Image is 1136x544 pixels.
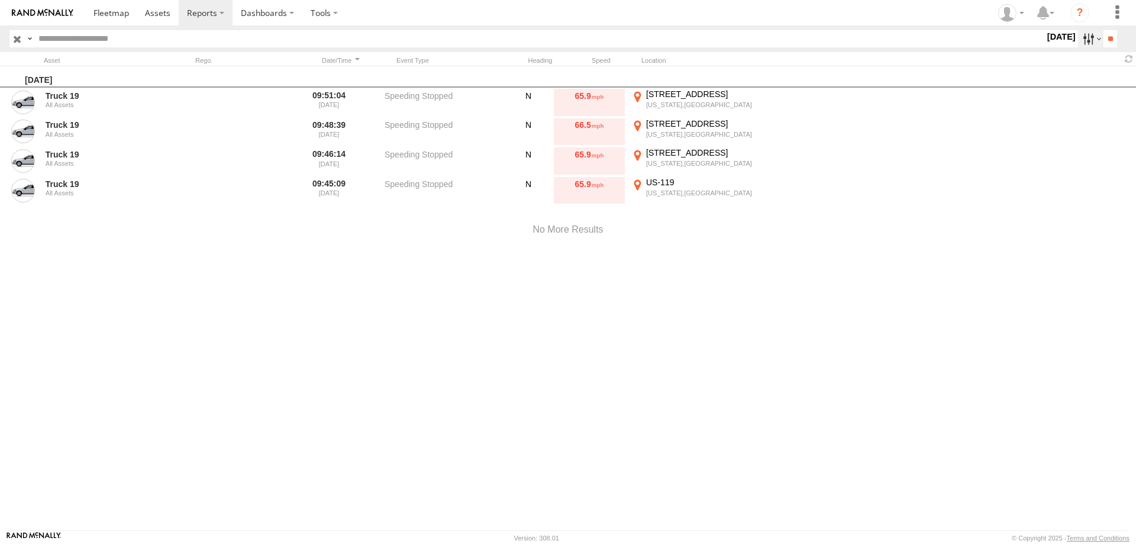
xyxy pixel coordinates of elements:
div: [US_STATE],[GEOGRAPHIC_DATA] [646,189,776,197]
label: [DATE] [1045,30,1078,43]
a: Truck 19 [46,179,160,189]
label: Click to View Event Location [630,118,777,146]
label: 09:45:09 [DATE] [306,177,351,204]
i: ? [1070,4,1089,22]
label: 09:48:39 [DATE] [306,118,351,146]
label: Speeding Stopped [385,147,503,175]
div: All Assets [46,131,160,138]
label: Click to View Event Location [630,147,777,175]
label: 09:51:04 [DATE] [306,89,351,116]
div: Click to Sort [318,56,363,65]
label: 09:46:14 [DATE] [306,147,351,175]
a: Truck 19 [46,91,160,101]
div: [US_STATE],[GEOGRAPHIC_DATA] [646,159,776,168]
label: Click to View Event Location [630,177,777,204]
div: N [508,147,549,175]
div: © Copyright 2025 - [1012,535,1129,542]
img: rand-logo.svg [12,9,73,17]
div: Version: 308.01 [514,535,559,542]
div: 66.5 [554,118,625,146]
div: N [508,177,549,204]
a: Truck 19 [46,120,160,130]
label: Search Filter Options [1078,30,1103,47]
a: Terms and Conditions [1067,535,1129,542]
div: Caitlyn Akarman [994,4,1028,22]
div: [STREET_ADDRESS] [646,118,776,129]
div: All Assets [46,160,160,167]
a: Visit our Website [7,532,61,544]
div: All Assets [46,101,160,108]
div: [STREET_ADDRESS] [646,147,776,158]
label: Speeding Stopped [385,89,503,116]
div: 65.9 [554,177,625,204]
div: 65.9 [554,89,625,116]
div: 65.9 [554,147,625,175]
div: N [508,89,549,116]
span: Refresh [1122,53,1136,65]
div: US-119 [646,177,776,188]
div: All Assets [46,189,160,197]
div: [STREET_ADDRESS] [646,89,776,99]
div: [US_STATE],[GEOGRAPHIC_DATA] [646,101,776,109]
label: Speeding Stopped [385,177,503,204]
label: Speeding Stopped [385,118,503,146]
label: Click to View Event Location [630,89,777,116]
a: Truck 19 [46,149,160,160]
div: N [508,118,549,146]
div: [US_STATE],[GEOGRAPHIC_DATA] [646,130,776,139]
label: Search Query [25,30,34,47]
